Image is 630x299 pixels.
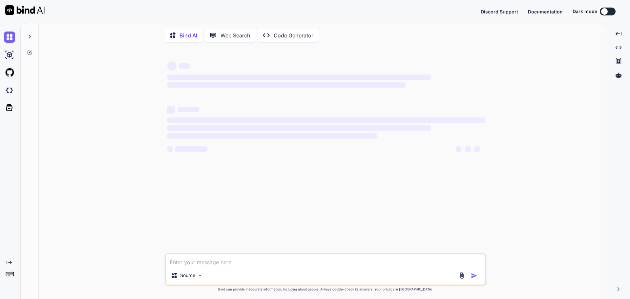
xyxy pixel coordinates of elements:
span: ‌ [167,82,406,88]
button: Discord Support [481,8,518,15]
img: Bind AI [5,5,45,15]
span: ‌ [167,106,175,114]
span: ‌ [167,117,485,123]
p: Web Search [220,32,250,39]
span: ‌ [175,146,207,152]
span: ‌ [179,63,190,69]
span: Discord Support [481,9,518,14]
span: ‌ [167,125,431,131]
span: ‌ [178,107,199,112]
p: Code Generator [274,32,313,39]
p: Source [180,272,195,279]
span: ‌ [167,61,177,71]
img: ai-studio [4,49,15,60]
img: darkCloudIdeIcon [4,85,15,96]
span: ‌ [474,146,480,152]
img: icon [471,272,477,279]
img: attachment [458,272,466,279]
p: Bind can provide inaccurate information, including about people. Always double-check its answers.... [165,287,486,292]
p: Bind AI [179,32,197,39]
button: Documentation [528,8,563,15]
img: chat [4,32,15,43]
img: githubLight [4,67,15,78]
span: ‌ [167,75,431,80]
img: Pick Models [197,273,203,278]
span: Documentation [528,9,563,14]
span: ‌ [167,133,377,139]
span: Dark mode [573,8,597,15]
span: ‌ [465,146,471,152]
span: ‌ [456,146,461,152]
span: ‌ [167,146,173,152]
